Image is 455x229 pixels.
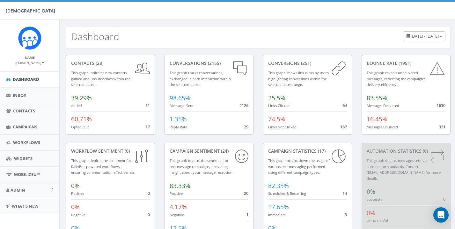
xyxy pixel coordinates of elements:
[244,124,248,130] span: 29
[71,115,92,123] span: 60.71%
[340,124,347,130] span: 187
[170,125,187,129] small: Reply Rate
[170,203,187,211] span: 4.17%
[317,148,326,154] span: (17)
[268,94,285,102] span: 25.5%
[13,124,37,130] span: Campaigns
[170,191,183,196] small: Positive
[148,212,150,218] span: 0
[433,207,449,223] div: Open Intercom Messenger
[268,191,306,196] small: Scheduled & Recurring
[170,60,248,66] div: conversations
[367,60,445,66] div: Bounce Rate
[11,187,25,193] span: Admin
[411,33,439,39] span: [DATE] - [DATE]
[25,55,35,60] small: Name
[422,148,428,154] span: (0)
[170,70,231,87] small: This graph tracks conversations, exchanged in each interaction within the selected dates.
[367,218,388,223] small: Unsuccessful
[94,60,103,66] span: (28)
[14,172,40,177] span: MobilizeU™
[342,103,347,108] span: 64
[268,125,297,129] small: Links Not Clicked
[367,158,441,181] small: This graph depicts messages sent via automation standards. Contact [EMAIL_ADDRESS][DOMAIN_NAME] f...
[268,115,285,123] span: 74.5%
[71,94,92,102] span: 39.29%
[13,76,39,82] span: Dashboard
[170,212,184,217] small: Negative
[14,156,33,161] span: Widgets
[6,8,55,14] span: [DEMOGRAPHIC_DATA]
[145,103,150,108] span: 11
[268,182,289,190] span: 82.35%
[367,125,398,129] small: Messages Bounced
[71,103,82,108] small: Added
[71,203,80,211] span: 0%
[437,103,445,108] span: 1630
[18,26,42,50] img: Rally_Platform_Icon.png
[246,212,248,218] span: 1
[145,124,150,130] span: 17
[268,70,330,87] small: This graph shows link clicks by users, highlighting conversions within the selected dates range.
[71,191,84,196] small: Positive
[13,92,26,98] span: Inbox
[268,103,290,108] small: Links Clicked
[367,103,399,108] small: Messages Delivered
[244,190,248,196] span: 20
[342,190,347,196] span: 14
[220,148,229,154] span: (24)
[367,94,387,102] span: 83.55%
[170,148,248,154] div: Campaign Sentiment
[367,148,445,154] div: Automation Statistics
[207,60,221,66] span: (2155)
[239,103,248,108] span: 2126
[71,70,130,87] small: This graph indicates new contacts gained and unsubscribes within the selected dates.
[170,103,194,108] small: Messages Sent
[12,203,39,209] span: What's New
[71,125,89,129] small: Opted Out
[13,108,35,114] span: Contacts
[71,60,150,66] div: contacts
[148,190,150,196] span: 0
[439,124,445,130] span: 321
[367,209,375,217] span: 0%
[13,140,40,145] span: Workflows
[123,148,130,154] span: (0)
[300,60,311,66] span: (251)
[170,182,190,190] span: 83.33%
[71,182,80,190] span: 0%
[367,187,375,196] span: 0%
[345,212,347,218] span: 3
[15,59,44,65] a: [PERSON_NAME]
[268,203,289,211] span: 17.65%
[443,196,445,202] span: 0
[397,60,411,66] span: (1951)
[268,148,347,154] div: Campaign Statistics
[367,197,384,202] small: Successful
[170,94,190,102] span: 98.65%
[268,212,286,217] small: Immediate
[71,158,136,175] small: This graph depicts the sentiment for RallyBot-powered workflows, ensuring communication effective...
[367,115,387,123] span: 16.45%
[367,70,425,87] small: This graph reveals undelivered messages, reflecting the campaign's delivery efficiency.
[268,60,347,66] div: conversions
[170,115,187,123] span: 1.35%
[71,31,119,42] h2: Dashboard
[170,158,233,175] small: This graph depicts the sentiment of text message campaigns, providing insight about your message ...
[71,212,85,217] small: Negative
[71,148,150,154] div: Workflow Sentiment
[268,158,330,175] small: This graph breaks down the usage of various text messaging performed using different campaign types.
[15,60,44,65] small: [PERSON_NAME]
